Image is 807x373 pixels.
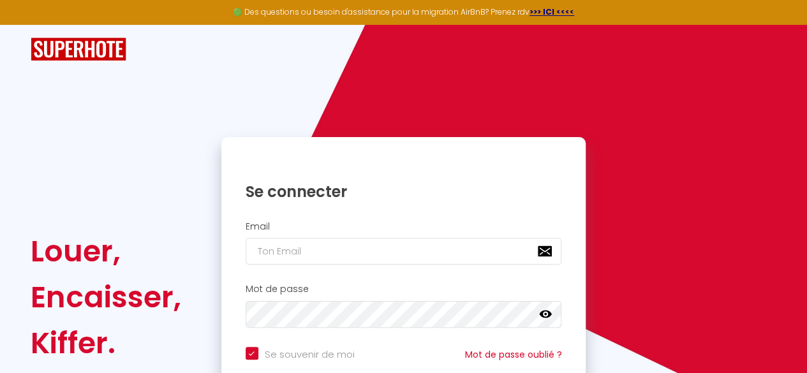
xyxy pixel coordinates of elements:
div: Louer, [31,228,181,274]
a: >>> ICI <<<< [529,6,574,17]
h1: Se connecter [246,182,562,201]
a: Mot de passe oublié ? [464,348,561,361]
div: Kiffer. [31,320,181,366]
div: Encaisser, [31,274,181,320]
h2: Email [246,221,562,232]
h2: Mot de passe [246,284,562,295]
input: Ton Email [246,238,562,265]
img: SuperHote logo [31,38,126,61]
